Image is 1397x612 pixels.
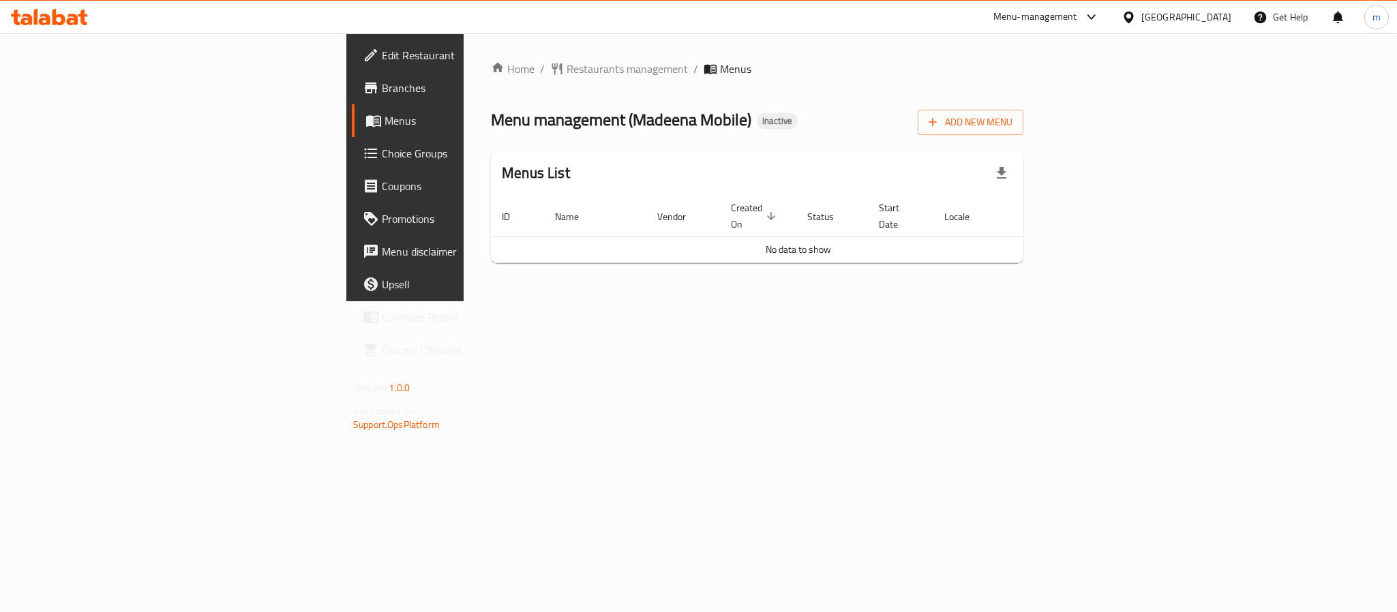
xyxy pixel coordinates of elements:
span: Start Date [879,200,917,232]
span: m [1372,10,1381,25]
span: Grocery Checklist [382,341,569,358]
a: Grocery Checklist [352,333,580,366]
a: Menu disclaimer [352,235,580,268]
th: Actions [1004,196,1106,237]
span: Coverage Report [382,309,569,325]
li: / [693,61,698,77]
span: ID [502,209,528,225]
span: Menus [385,112,569,129]
a: Support.OpsPlatform [353,416,440,433]
a: Coupons [352,170,580,202]
a: Choice Groups [352,137,580,170]
span: Created On [731,200,780,232]
span: Locale [944,209,987,225]
span: Promotions [382,211,569,227]
span: Get support on: [353,402,416,420]
div: Inactive [757,113,798,129]
span: Menus [720,61,751,77]
div: Export file [985,157,1018,189]
span: Branches [382,80,569,96]
span: Menu management ( Madeena Mobile ) [491,104,751,135]
h2: Menus List [502,163,570,183]
nav: breadcrumb [491,61,1023,77]
div: Menu-management [993,9,1077,25]
div: [GEOGRAPHIC_DATA] [1141,10,1231,25]
span: Upsell [382,276,569,292]
span: 1.0.0 [389,379,410,397]
span: No data to show [766,241,831,258]
span: Coupons [382,178,569,194]
span: Name [555,209,597,225]
button: Add New Menu [918,110,1023,135]
a: Edit Restaurant [352,39,580,72]
a: Promotions [352,202,580,235]
span: Add New Menu [929,114,1012,131]
table: enhanced table [491,196,1106,263]
span: Restaurants management [567,61,688,77]
a: Menus [352,104,580,137]
span: Menu disclaimer [382,243,569,260]
a: Branches [352,72,580,104]
a: Restaurants management [550,61,688,77]
a: Upsell [352,268,580,301]
span: Version: [353,379,387,397]
span: Status [807,209,852,225]
a: Coverage Report [352,301,580,333]
span: Edit Restaurant [382,47,569,63]
span: Vendor [657,209,704,225]
span: Inactive [757,115,798,127]
span: Choice Groups [382,145,569,162]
